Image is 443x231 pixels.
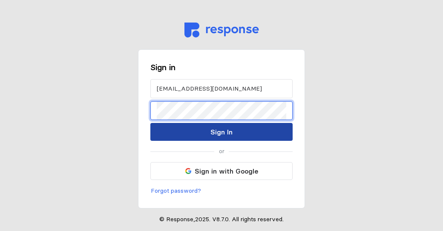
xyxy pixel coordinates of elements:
button: Forgot password? [150,186,201,196]
p: Sign In [210,127,233,137]
button: Sign In [150,123,293,141]
input: Email [157,80,286,98]
p: or [219,147,224,156]
img: svg%3e [184,23,259,37]
p: Sign in with Google [195,166,258,177]
h3: Sign in [150,62,293,73]
img: svg%3e [185,168,191,174]
button: Sign in with Google [150,162,293,180]
p: © Response, 2025 . V 8.7.0 . All rights reserved. [159,215,284,224]
p: Forgot password? [151,186,201,196]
